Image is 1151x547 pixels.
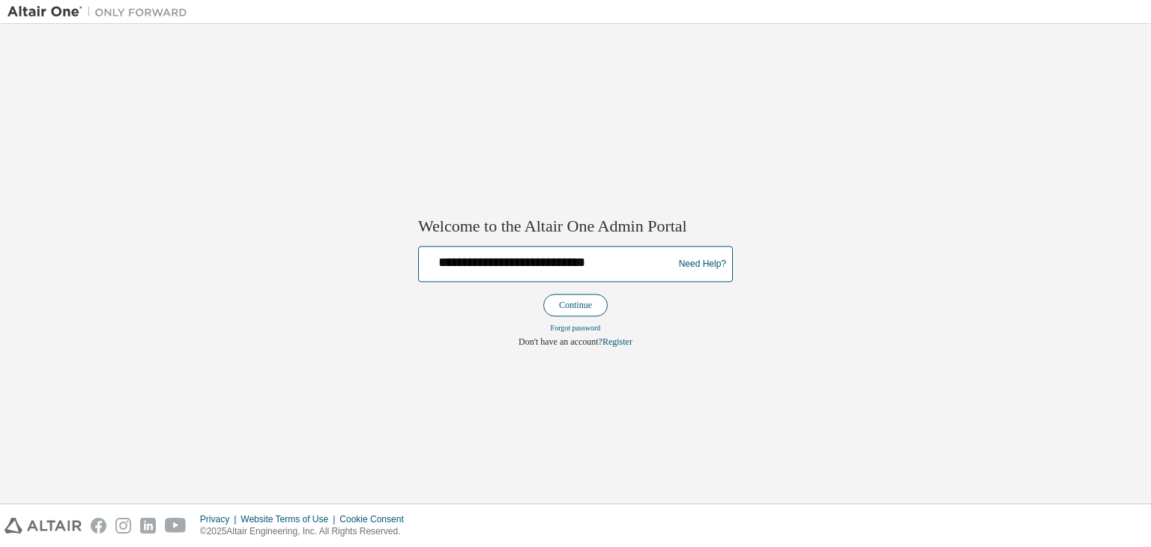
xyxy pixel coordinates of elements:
h2: Welcome to the Altair One Admin Portal [418,216,733,237]
img: youtube.svg [165,518,187,534]
img: Altair One [7,4,195,19]
div: Privacy [200,513,241,525]
p: © 2025 Altair Engineering, Inc. All Rights Reserved. [200,525,413,538]
img: altair_logo.svg [4,518,82,534]
div: Cookie Consent [339,513,412,525]
img: linkedin.svg [140,518,156,534]
a: Forgot password [551,324,601,333]
a: Register [602,337,632,348]
img: facebook.svg [91,518,106,534]
button: Continue [543,294,608,317]
img: instagram.svg [115,518,131,534]
span: Don't have an account? [519,337,602,348]
div: Website Terms of Use [241,513,339,525]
